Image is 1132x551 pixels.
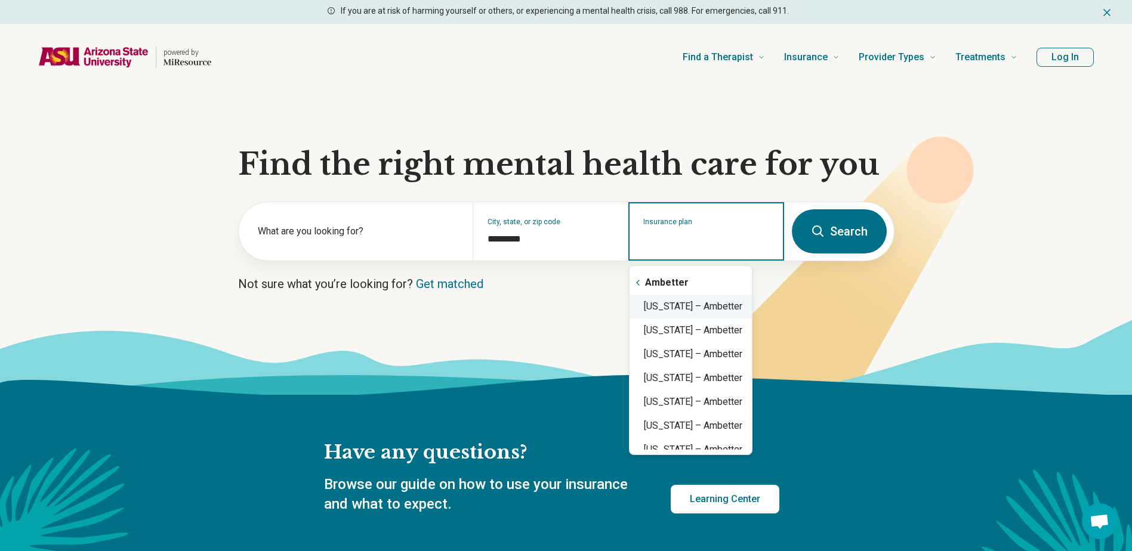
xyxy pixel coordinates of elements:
[630,342,752,366] div: [US_STATE] – Ambetter
[1101,5,1113,19] button: Dismiss
[238,147,895,182] h1: Find the right mental health care for you
[792,209,887,253] button: Search
[683,49,753,66] span: Find a Therapist
[416,277,483,291] a: Get matched
[630,295,752,318] div: [US_STATE] – Ambetter
[630,366,752,390] div: [US_STATE] – Ambetter
[784,49,828,66] span: Insurance
[164,48,211,57] p: powered by
[324,475,642,515] p: Browse our guide on how to use your insurance and what to expect.
[341,5,789,17] p: If you are at risk of harming yourself or others, or experiencing a mental health crisis, call 98...
[258,224,458,239] label: What are you looking for?
[859,49,924,66] span: Provider Types
[955,49,1005,66] span: Treatments
[38,38,211,76] a: Home page
[630,318,752,342] div: [US_STATE] – Ambetter
[630,414,752,438] div: [US_STATE] – Ambetter
[671,485,779,513] a: Learning Center
[1082,503,1118,539] div: Open chat
[630,438,752,462] div: [US_STATE] – Ambetter
[630,271,752,295] div: Ambetter
[630,271,752,450] div: Suggestions
[238,275,895,292] p: Not sure what you’re looking for?
[630,390,752,414] div: [US_STATE] – Ambetter
[1037,48,1094,67] button: Log In
[324,440,779,465] h2: Have any questions?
